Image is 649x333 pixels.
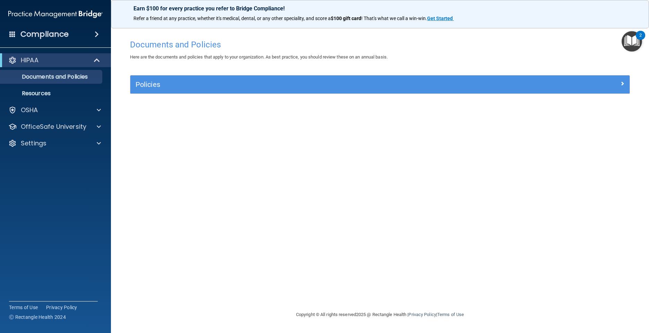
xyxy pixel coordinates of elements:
[130,40,630,49] h4: Documents and Policies
[8,123,101,131] a: OfficeSafe University
[8,106,101,114] a: OSHA
[133,16,331,21] span: Refer a friend at any practice, whether it's medical, dental, or any other speciality, and score a
[253,304,507,326] div: Copyright © All rights reserved 2025 @ Rectangle Health | |
[136,79,624,90] a: Policies
[9,314,66,321] span: Ⓒ Rectangle Health 2024
[133,5,626,12] p: Earn $100 for every practice you refer to Bridge Compliance!
[5,90,99,97] p: Resources
[9,304,38,311] a: Terms of Use
[427,16,453,21] strong: Get Started
[408,312,436,317] a: Privacy Policy
[20,29,69,39] h4: Compliance
[8,7,103,21] img: PMB logo
[8,56,101,64] a: HIPAA
[437,312,464,317] a: Terms of Use
[136,81,500,88] h5: Policies
[21,106,38,114] p: OSHA
[5,73,99,80] p: Documents and Policies
[130,54,388,60] span: Here are the documents and policies that apply to your organization. As best practice, you should...
[21,123,86,131] p: OfficeSafe University
[8,139,101,147] a: Settings
[331,16,361,21] strong: $100 gift card
[21,56,38,64] p: HIPAA
[21,139,46,147] p: Settings
[46,304,77,311] a: Privacy Policy
[427,16,454,21] a: Get Started
[361,16,427,21] span: ! That's what we call a win-win.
